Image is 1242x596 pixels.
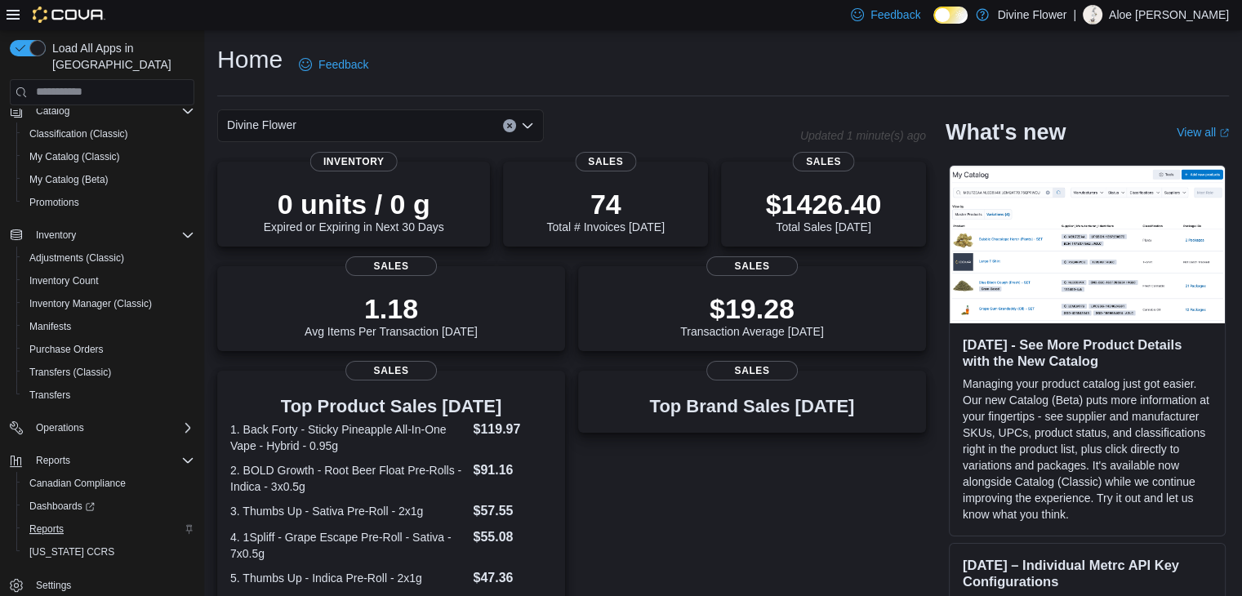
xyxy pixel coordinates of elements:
p: 74 [546,188,664,220]
span: My Catalog (Beta) [29,173,109,186]
span: Operations [36,421,84,434]
span: My Catalog (Beta) [23,170,194,189]
button: Reports [16,518,201,540]
a: Inventory Manager (Classic) [23,294,158,314]
span: Feedback [318,56,368,73]
h3: Top Product Sales [DATE] [230,397,552,416]
span: Divine Flower [227,115,296,135]
a: View allExternal link [1177,126,1229,139]
span: Feedback [870,7,920,23]
a: [US_STATE] CCRS [23,542,121,562]
a: My Catalog (Beta) [23,170,115,189]
input: Dark Mode [933,7,968,24]
button: Transfers [16,384,201,407]
button: Promotions [16,191,201,214]
svg: External link [1219,128,1229,138]
span: Adjustments (Classic) [23,248,194,268]
span: [US_STATE] CCRS [29,545,114,558]
button: Transfers (Classic) [16,361,201,384]
a: Classification (Classic) [23,124,135,144]
span: Transfers (Classic) [29,366,111,379]
a: Manifests [23,317,78,336]
h3: Top Brand Sales [DATE] [650,397,855,416]
p: Aloe [PERSON_NAME] [1109,5,1229,24]
span: Inventory [36,229,76,242]
dd: $119.97 [473,420,551,439]
span: Reports [29,451,194,470]
span: Classification (Classic) [23,124,194,144]
h2: What's new [946,119,1066,145]
span: Manifests [29,320,71,333]
a: Dashboards [16,495,201,518]
span: Transfers [23,385,194,405]
a: Canadian Compliance [23,474,132,493]
p: 0 units / 0 g [264,188,444,220]
span: Inventory Count [29,274,99,287]
span: Dashboards [29,500,95,513]
span: Catalog [29,101,194,121]
span: Promotions [29,196,79,209]
span: Inventory Manager (Classic) [23,294,194,314]
dt: 5. Thumbs Up - Indica Pre-Roll - 2x1g [230,570,466,586]
button: Inventory [3,224,201,247]
span: Purchase Orders [29,343,104,356]
a: Promotions [23,193,86,212]
span: Purchase Orders [23,340,194,359]
div: Total Sales [DATE] [766,188,882,234]
span: Catalog [36,105,69,118]
span: Canadian Compliance [29,477,126,490]
span: Inventory Manager (Classic) [29,297,152,310]
span: Sales [706,256,798,276]
button: Manifests [16,315,201,338]
span: Dashboards [23,496,194,516]
dd: $57.55 [473,501,551,521]
span: Transfers [29,389,70,402]
button: Reports [3,449,201,472]
span: Reports [23,519,194,539]
span: My Catalog (Classic) [29,150,120,163]
button: Classification (Classic) [16,122,201,145]
p: 1.18 [305,292,478,325]
button: Clear input [503,119,516,132]
button: My Catalog (Beta) [16,168,201,191]
div: Expired or Expiring in Next 30 Days [264,188,444,234]
img: Cova [33,7,105,23]
span: Sales [793,152,854,171]
button: Inventory Manager (Classic) [16,292,201,315]
p: Divine Flower [997,5,1066,24]
span: Transfers (Classic) [23,362,194,382]
div: Avg Items Per Transaction [DATE] [305,292,478,338]
p: Managing your product catalog just got easier. Our new Catalog (Beta) puts more information at yo... [963,376,1212,523]
span: Classification (Classic) [29,127,128,140]
button: Canadian Compliance [16,472,201,495]
div: Aloe Samuels [1083,5,1102,24]
span: Settings [36,579,71,592]
button: Operations [29,418,91,438]
a: Transfers (Classic) [23,362,118,382]
h3: [DATE] – Individual Metrc API Key Configurations [963,557,1212,589]
button: Reports [29,451,77,470]
span: Canadian Compliance [23,474,194,493]
a: Reports [23,519,70,539]
button: Inventory [29,225,82,245]
span: Reports [36,454,70,467]
span: Inventory [310,152,398,171]
button: My Catalog (Classic) [16,145,201,168]
div: Total # Invoices [DATE] [546,188,664,234]
span: Washington CCRS [23,542,194,562]
button: Adjustments (Classic) [16,247,201,269]
p: Updated 1 minute(s) ago [800,129,926,142]
button: Catalog [3,100,201,122]
dd: $47.36 [473,568,551,588]
a: Feedback [292,48,375,81]
p: $1426.40 [766,188,882,220]
button: [US_STATE] CCRS [16,540,201,563]
span: Sales [575,152,636,171]
button: Catalog [29,101,76,121]
span: Load All Apps in [GEOGRAPHIC_DATA] [46,40,194,73]
button: Purchase Orders [16,338,201,361]
span: Operations [29,418,194,438]
a: Purchase Orders [23,340,110,359]
h3: [DATE] - See More Product Details with the New Catalog [963,336,1212,369]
